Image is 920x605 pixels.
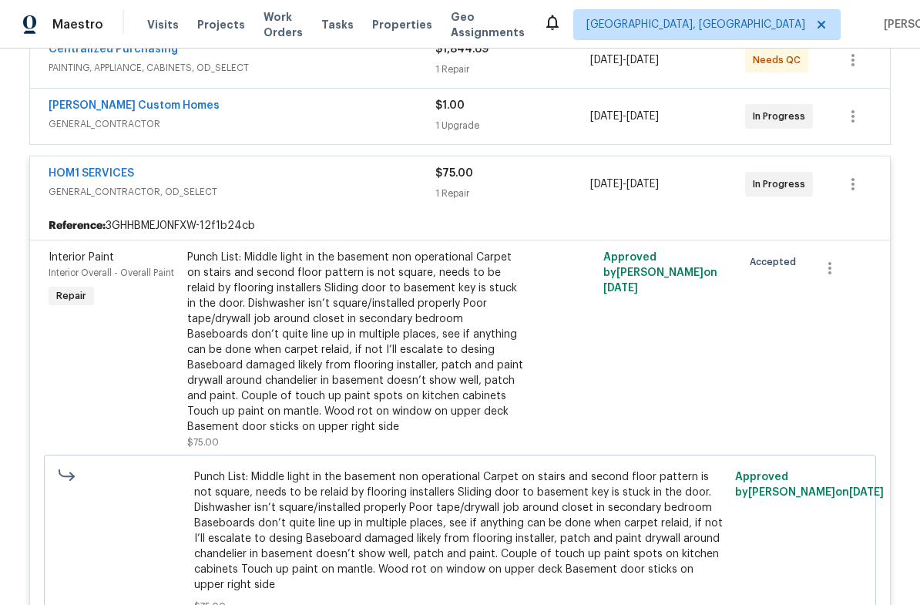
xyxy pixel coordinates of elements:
[197,17,245,32] span: Projects
[626,111,659,122] span: [DATE]
[194,469,727,593] span: Punch List: Middle light in the basement non operational Carpet on stairs and second floor patter...
[435,186,590,201] div: 1 Repair
[586,17,805,32] span: [GEOGRAPHIC_DATA], [GEOGRAPHIC_DATA]
[626,179,659,190] span: [DATE]
[187,250,525,435] div: Punch List: Middle light in the basement non operational Carpet on stairs and second floor patter...
[49,252,114,263] span: Interior Paint
[435,118,590,133] div: 1 Upgrade
[49,184,435,200] span: GENERAL_CONTRACTOR, OD_SELECT
[49,268,174,277] span: Interior Overall - Overall Paint
[147,17,179,32] span: Visits
[626,55,659,66] span: [DATE]
[590,109,659,124] span: -
[321,19,354,30] span: Tasks
[590,55,623,66] span: [DATE]
[264,9,303,40] span: Work Orders
[849,487,884,498] span: [DATE]
[435,100,465,111] span: $1.00
[735,472,884,498] span: Approved by [PERSON_NAME] on
[590,111,623,122] span: [DATE]
[451,9,525,40] span: Geo Assignments
[49,168,134,179] a: HOM1 SERVICES
[750,254,802,270] span: Accepted
[435,62,590,77] div: 1 Repair
[753,52,807,68] span: Needs QC
[30,212,890,240] div: 3GHHBMEJ0NFXW-12f1b24cb
[52,17,103,32] span: Maestro
[753,176,811,192] span: In Progress
[590,176,659,192] span: -
[49,60,435,76] span: PAINTING, APPLIANCE, CABINETS, OD_SELECT
[187,438,219,447] span: $75.00
[49,44,178,55] a: Centralized Purchasing
[590,52,659,68] span: -
[603,283,638,294] span: [DATE]
[372,17,432,32] span: Properties
[49,100,220,111] a: [PERSON_NAME] Custom Homes
[590,179,623,190] span: [DATE]
[435,44,489,55] span: $1,844.69
[49,218,106,234] b: Reference:
[435,168,473,179] span: $75.00
[49,116,435,132] span: GENERAL_CONTRACTOR
[50,288,92,304] span: Repair
[603,252,717,294] span: Approved by [PERSON_NAME] on
[753,109,811,124] span: In Progress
